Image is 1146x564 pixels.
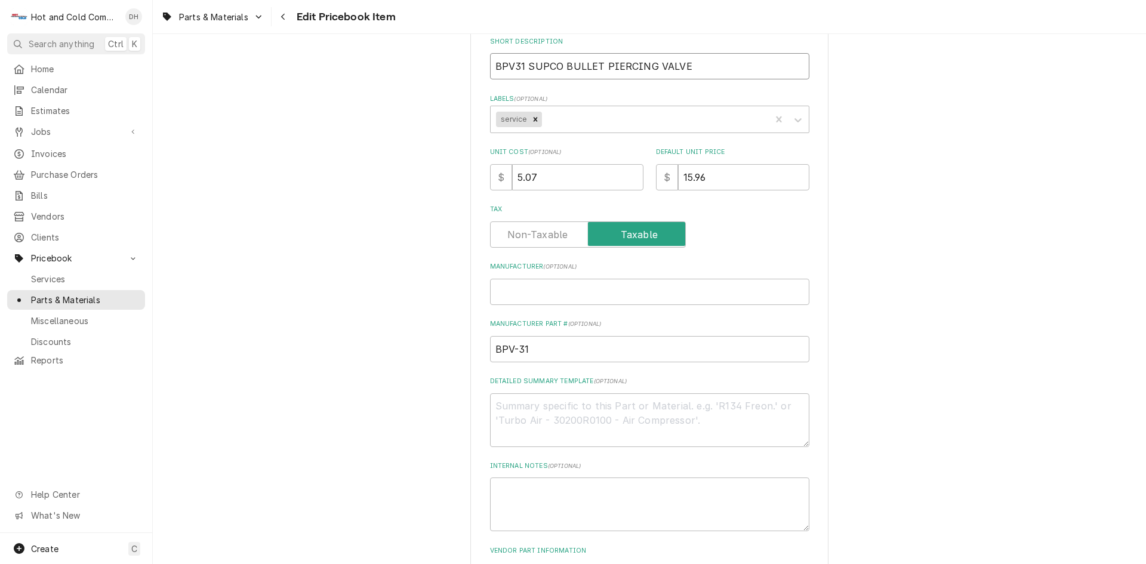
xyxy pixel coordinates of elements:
[490,319,809,329] label: Manufacturer Part #
[31,294,139,306] span: Parts & Materials
[108,38,124,50] span: Ctrl
[529,112,542,127] div: Remove service
[31,354,139,366] span: Reports
[31,544,58,554] span: Create
[7,207,145,226] a: Vendors
[31,104,139,117] span: Estimates
[31,11,119,23] div: Hot and Cold Commercial Kitchens, Inc.
[594,378,627,384] span: ( optional )
[7,122,145,141] a: Go to Jobs
[490,461,809,471] label: Internal Notes
[31,488,138,501] span: Help Center
[7,332,145,352] a: Discounts
[156,7,269,27] a: Go to Parts & Materials
[7,144,145,164] a: Invoices
[7,506,145,525] a: Go to What's New
[31,168,139,181] span: Purchase Orders
[490,147,643,157] label: Unit Cost
[490,205,809,247] div: Tax
[131,543,137,555] span: C
[656,147,809,157] label: Default Unit Price
[528,149,562,155] span: ( optional )
[490,461,809,531] div: Internal Notes
[496,112,529,127] div: service
[490,205,809,214] label: Tax
[7,59,145,79] a: Home
[7,248,145,268] a: Go to Pricebook
[31,252,121,264] span: Pricebook
[490,262,809,304] div: Manufacturer
[7,186,145,205] a: Bills
[31,63,139,75] span: Home
[7,311,145,331] a: Miscellaneous
[31,125,121,138] span: Jobs
[568,320,602,327] span: ( optional )
[490,37,809,47] label: Short Description
[490,94,809,133] div: Labels
[490,377,809,446] div: Detailed Summary Template
[11,8,27,25] div: H
[490,262,809,272] label: Manufacturer
[179,11,248,23] span: Parts & Materials
[543,263,577,270] span: ( optional )
[490,94,809,104] label: Labels
[490,319,809,362] div: Manufacturer Part #
[490,546,809,556] label: Vendor Part Information
[31,84,139,96] span: Calendar
[125,8,142,25] div: DH
[293,9,396,25] span: Edit Pricebook Item
[514,95,547,102] span: ( optional )
[490,53,809,79] input: Name used to describe this Part or Material
[490,164,512,190] div: $
[31,335,139,348] span: Discounts
[656,164,678,190] div: $
[490,377,809,386] label: Detailed Summary Template
[31,509,138,522] span: What's New
[7,269,145,289] a: Services
[7,290,145,310] a: Parts & Materials
[7,80,145,100] a: Calendar
[31,273,139,285] span: Services
[7,350,145,370] a: Reports
[132,38,137,50] span: K
[31,189,139,202] span: Bills
[31,231,139,244] span: Clients
[125,8,142,25] div: Daryl Harris's Avatar
[7,485,145,504] a: Go to Help Center
[7,227,145,247] a: Clients
[656,147,809,190] div: Default Unit Price
[548,463,581,469] span: ( optional )
[490,37,809,79] div: Short Description
[7,33,145,54] button: Search anythingCtrlK
[490,147,643,190] div: Unit Cost
[7,165,145,184] a: Purchase Orders
[274,7,293,26] button: Navigate back
[31,210,139,223] span: Vendors
[7,101,145,121] a: Estimates
[11,8,27,25] div: Hot and Cold Commercial Kitchens, Inc.'s Avatar
[31,147,139,160] span: Invoices
[29,38,94,50] span: Search anything
[31,315,139,327] span: Miscellaneous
